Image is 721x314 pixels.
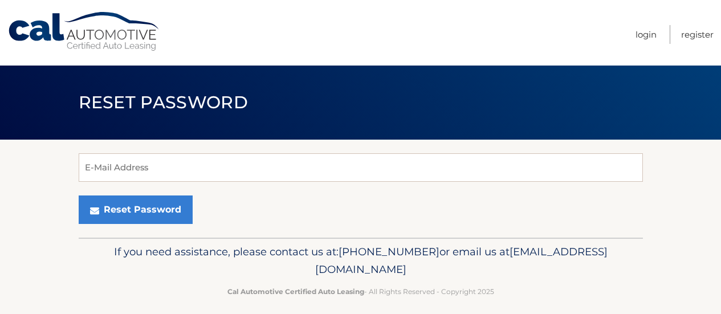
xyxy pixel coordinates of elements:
[636,25,657,44] a: Login
[86,286,636,297] p: - All Rights Reserved - Copyright 2025
[86,243,636,279] p: If you need assistance, please contact us at: or email us at
[7,11,161,52] a: Cal Automotive
[227,287,364,296] strong: Cal Automotive Certified Auto Leasing
[339,245,439,258] span: [PHONE_NUMBER]
[79,195,193,224] button: Reset Password
[681,25,714,44] a: Register
[79,92,248,113] span: Reset Password
[79,153,643,182] input: E-Mail Address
